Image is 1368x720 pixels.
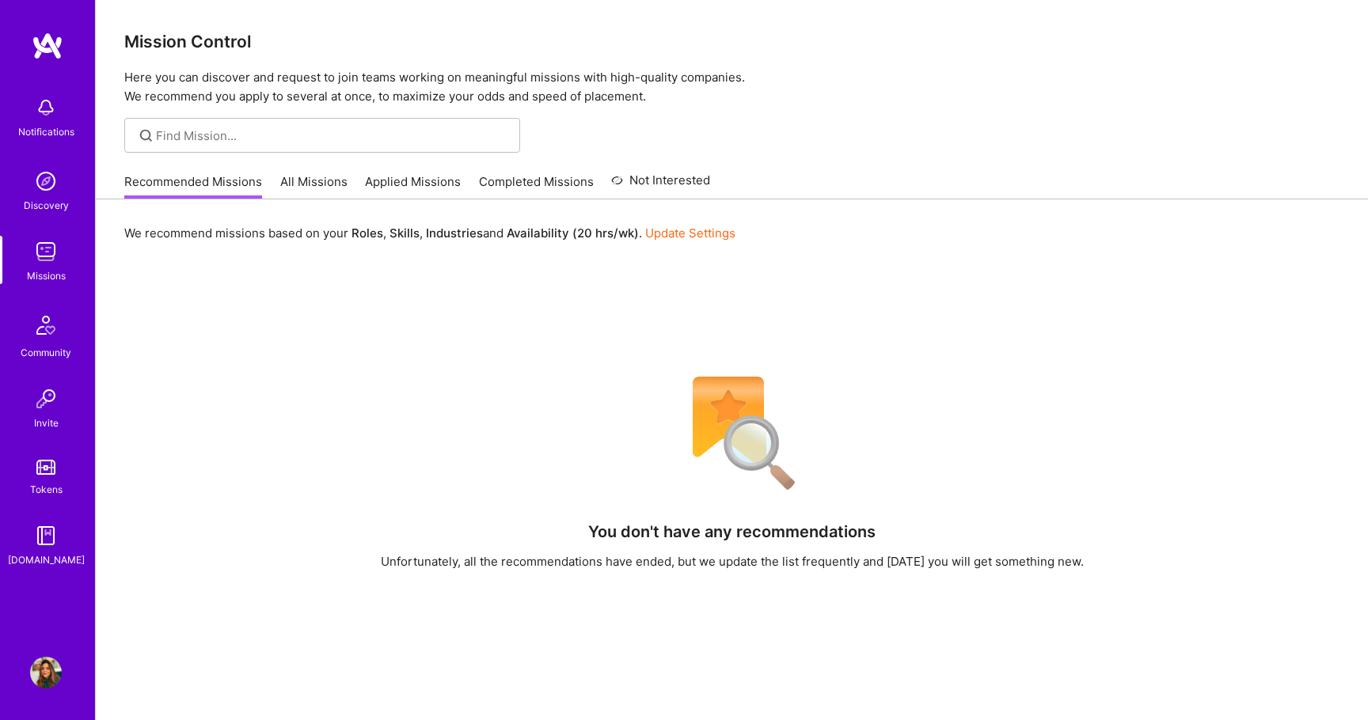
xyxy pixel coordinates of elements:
[8,551,85,568] div: [DOMAIN_NAME]
[507,225,639,241] b: Availability (20 hrs/wk)
[36,460,55,475] img: tokens
[27,267,66,284] div: Missions
[30,481,63,498] div: Tokens
[30,236,62,267] img: teamwork
[27,306,65,344] img: Community
[351,225,383,241] b: Roles
[426,225,483,241] b: Industries
[32,32,63,60] img: logo
[588,522,876,541] h4: You don't have any recommendations
[30,657,62,688] img: User Avatar
[137,127,155,145] i: icon SearchGrey
[124,225,735,241] p: We recommend missions based on your , , and .
[280,173,348,199] a: All Missions
[611,171,710,199] a: Not Interested
[30,92,62,123] img: bell
[124,32,1339,51] h3: Mission Control
[381,553,1084,570] div: Unfortunately, all the recommendations have ended, but we update the list frequently and [DATE] y...
[30,520,62,551] img: guide book
[479,173,594,199] a: Completed Missions
[389,225,420,241] b: Skills
[30,383,62,415] img: Invite
[34,415,59,431] div: Invite
[18,123,74,140] div: Notifications
[665,366,800,501] img: No Results
[21,344,71,361] div: Community
[30,165,62,197] img: discovery
[365,173,461,199] a: Applied Missions
[124,173,262,199] a: Recommended Missions
[124,68,1339,106] p: Here you can discover and request to join teams working on meaningful missions with high-quality ...
[645,225,735,241] a: Update Settings
[24,197,69,214] div: Discovery
[26,657,66,688] a: User Avatar
[156,127,508,144] input: Find Mission...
